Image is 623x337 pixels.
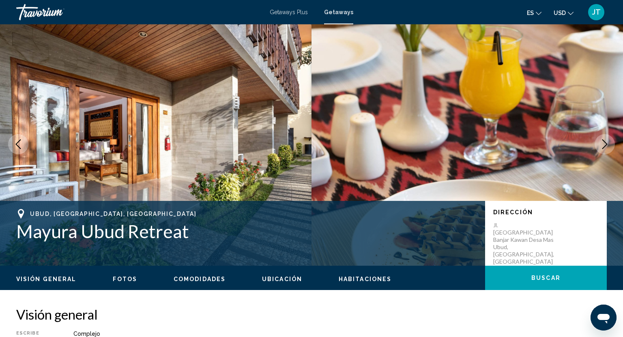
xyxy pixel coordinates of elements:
[30,211,197,217] span: Ubud, [GEOGRAPHIC_DATA], [GEOGRAPHIC_DATA]
[591,305,617,331] iframe: Button to launch messaging window
[531,275,561,282] span: Buscar
[73,331,607,337] div: Complejo
[485,266,607,290] button: Buscar
[339,275,391,283] button: Habitaciones
[16,221,477,242] h1: Mayura Ubud Retreat
[8,134,28,154] button: Previous image
[527,10,534,16] span: es
[270,9,308,15] a: Getaways Plus
[262,275,302,283] button: Ubicación
[16,331,53,337] div: Escribe
[592,8,601,16] span: JT
[595,134,615,154] button: Next image
[554,7,574,19] button: Change currency
[586,4,607,21] button: User Menu
[324,9,353,15] a: Getaways
[113,275,137,283] button: Fotos
[16,275,76,283] button: Visión general
[554,10,566,16] span: USD
[493,222,558,265] p: Jl. [GEOGRAPHIC_DATA] Banjar Kawan Desa Mas Ubud, [GEOGRAPHIC_DATA], [GEOGRAPHIC_DATA]
[16,4,262,20] a: Travorium
[174,275,226,283] button: Comodidades
[527,7,541,19] button: Change language
[493,209,599,215] p: Dirección
[16,306,607,322] h2: Visión general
